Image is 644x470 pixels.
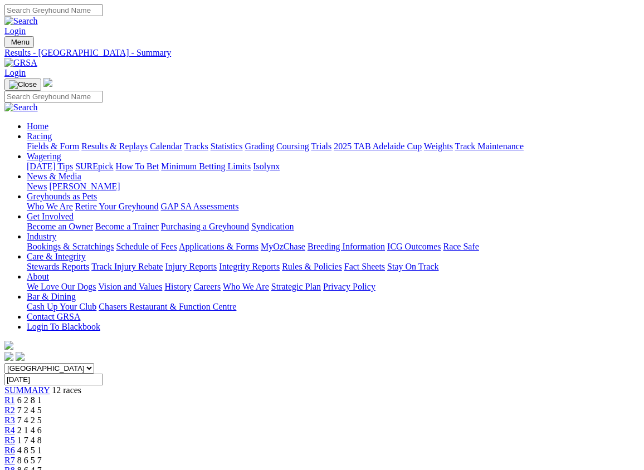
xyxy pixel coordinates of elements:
a: Race Safe [443,242,479,251]
img: Search [4,16,38,26]
a: Stewards Reports [27,262,89,271]
a: Breeding Information [308,242,385,251]
span: 12 races [52,385,81,395]
div: Get Involved [27,222,640,232]
a: Bookings & Scratchings [27,242,114,251]
a: We Love Our Dogs [27,282,96,291]
input: Search [4,91,103,102]
button: Toggle navigation [4,36,34,48]
button: Toggle navigation [4,79,41,91]
span: 7 2 4 5 [17,405,42,415]
a: Grading [245,141,274,151]
a: Strategic Plan [271,282,321,291]
span: 8 6 5 7 [17,456,42,465]
a: [DATE] Tips [27,161,73,171]
a: How To Bet [116,161,159,171]
a: Contact GRSA [27,312,80,321]
a: Home [27,121,48,131]
a: Track Injury Rebate [91,262,163,271]
a: R3 [4,415,15,425]
a: R4 [4,425,15,435]
span: 7 4 2 5 [17,415,42,425]
a: Who We Are [27,202,73,211]
div: About [27,282,640,292]
a: Wagering [27,151,61,161]
a: Who We Are [223,282,269,291]
div: Industry [27,242,640,252]
a: Stay On Track [387,262,438,271]
a: Track Maintenance [455,141,524,151]
img: twitter.svg [16,352,25,361]
a: Login [4,26,26,36]
span: Menu [11,38,30,46]
a: Weights [424,141,453,151]
div: Care & Integrity [27,262,640,272]
a: SUMMARY [4,385,50,395]
a: R1 [4,395,15,405]
a: Calendar [150,141,182,151]
a: Statistics [211,141,243,151]
a: About [27,272,49,281]
a: Schedule of Fees [116,242,177,251]
a: Tracks [184,141,208,151]
a: GAP SA Assessments [161,202,239,211]
a: 2025 TAB Adelaide Cup [334,141,422,151]
a: Greyhounds as Pets [27,192,97,201]
a: ICG Outcomes [387,242,441,251]
div: Greyhounds as Pets [27,202,640,212]
a: Fact Sheets [344,262,385,271]
a: Careers [193,282,221,291]
a: [PERSON_NAME] [49,182,120,191]
a: Isolynx [253,161,280,171]
a: Coursing [276,141,309,151]
a: Get Involved [27,212,74,221]
a: Login [4,68,26,77]
img: logo-grsa-white.png [4,341,13,350]
a: SUREpick [75,161,113,171]
a: Applications & Forms [179,242,258,251]
a: MyOzChase [261,242,305,251]
a: R2 [4,405,15,415]
a: Injury Reports [165,262,217,271]
a: Privacy Policy [323,282,375,291]
a: Chasers Restaurant & Function Centre [99,302,236,311]
a: Integrity Reports [219,262,280,271]
a: History [164,282,191,291]
div: Wagering [27,161,640,172]
span: 2 1 4 6 [17,425,42,435]
a: Industry [27,232,56,241]
div: Racing [27,141,640,151]
a: News [27,182,47,191]
a: R7 [4,456,15,465]
a: Results - [GEOGRAPHIC_DATA] - Summary [4,48,640,58]
span: 1 7 4 8 [17,435,42,445]
a: Purchasing a Greyhound [161,222,249,231]
input: Search [4,4,103,16]
img: facebook.svg [4,352,13,361]
a: R6 [4,445,15,455]
a: Minimum Betting Limits [161,161,251,171]
a: News & Media [27,172,81,181]
a: Login To Blackbook [27,322,100,331]
img: Search [4,102,38,112]
img: GRSA [4,58,37,68]
a: R5 [4,435,15,445]
div: Bar & Dining [27,302,640,312]
a: Racing [27,131,52,141]
a: Results & Replays [81,141,148,151]
a: Rules & Policies [282,262,342,271]
span: 6 2 8 1 [17,395,42,405]
a: Vision and Values [98,282,162,291]
a: Trials [311,141,331,151]
img: logo-grsa-white.png [43,78,52,87]
a: Retire Your Greyhound [75,202,159,211]
img: Close [9,80,37,89]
